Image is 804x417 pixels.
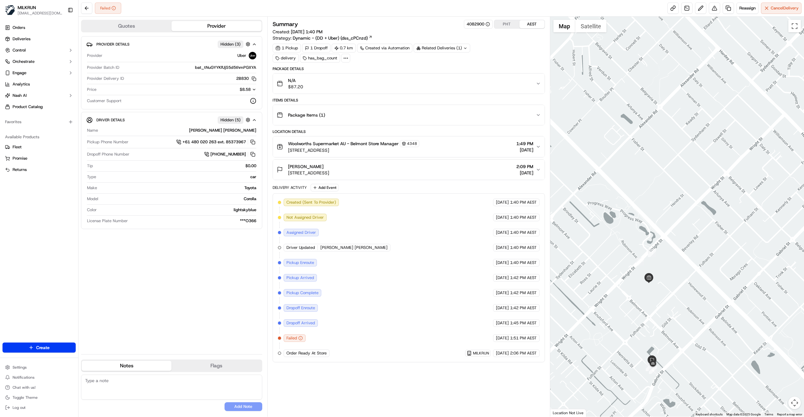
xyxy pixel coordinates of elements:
[696,412,723,417] button: Keyboard shortcuts
[249,52,256,59] img: uber-new-logo.jpeg
[3,79,76,89] a: Analytics
[13,70,26,76] span: Engage
[3,153,76,163] button: Promise
[646,363,654,371] div: 3
[553,20,575,32] button: Show street map
[510,200,537,205] span: 1:40 PM AEST
[87,139,128,145] span: Pickup Phone Number
[96,42,129,47] span: Provider Details
[3,23,76,33] a: Orders
[473,351,489,356] span: MILKRUN
[3,3,65,18] button: MILKRUNMILKRUN[EMAIL_ADDRESS][DOMAIN_NAME]
[496,200,509,205] span: [DATE]
[286,290,318,296] span: Pickup Complete
[273,54,299,63] div: delivery
[496,320,509,326] span: [DATE]
[13,375,35,380] span: Notifications
[87,207,97,213] span: Color
[510,350,537,356] span: 2:06 PM AEST
[494,20,519,28] button: PHT
[3,34,76,44] a: Deliveries
[95,3,121,14] button: Failed
[3,165,76,175] button: Returns
[764,413,773,416] a: Terms (opens in new tab)
[273,185,307,190] div: Delivery Activity
[171,361,261,371] button: Flags
[87,218,128,224] span: License Plate Number
[777,413,802,416] a: Report a map error
[286,335,297,341] span: Failed
[414,44,470,52] div: Related Deliveries (1)
[291,29,323,35] span: [DATE] 1:40 PM
[5,156,73,161] a: Promise
[3,68,76,78] button: Engage
[496,275,509,281] span: [DATE]
[101,196,256,202] div: Corolla
[87,76,124,81] span: Provider Delivery ID
[99,207,256,213] div: lightskyblue
[288,170,329,176] span: [STREET_ADDRESS]
[552,409,573,417] a: Open this area in Google Maps (opens a new window)
[467,21,490,27] button: 4082900
[82,361,171,371] button: Notes
[204,151,256,158] a: [PHONE_NUMBER]
[649,366,657,374] div: 4
[13,93,27,98] span: Nash AI
[18,11,62,16] span: [EMAIL_ADDRESS][DOMAIN_NAME]
[87,196,98,202] span: Model
[5,5,15,15] img: MILKRUN
[273,35,372,41] div: Strategy:
[201,87,256,92] button: $8.58
[13,365,27,370] span: Settings
[288,140,399,147] span: Woolworths Supermarket AU - Belmont Store Manager
[13,81,30,87] span: Analytics
[293,35,372,41] a: Dynamic - (DD + Uber) (dss_cPCnzd)
[87,53,102,58] span: Provider
[3,363,76,372] button: Settings
[510,290,537,296] span: 1:42 PM AEST
[3,57,76,67] button: Orchestrate
[510,320,537,326] span: 1:45 PM AEST
[286,320,315,326] span: Dropoff Arrived
[496,350,509,356] span: [DATE]
[311,184,339,191] button: Add Event
[3,117,76,127] div: Favorites
[496,305,509,311] span: [DATE]
[13,25,25,30] span: Orders
[788,20,801,32] button: Toggle fullscreen view
[300,54,340,63] div: has_bag_count
[87,128,98,133] span: Name
[273,21,298,27] h3: Summary
[286,275,314,281] span: Pickup Arrived
[87,65,119,70] span: Provider Batch ID
[510,335,537,341] span: 1:51 PM AEST
[519,20,545,28] button: AEST
[510,260,537,266] span: 1:40 PM AEST
[171,21,261,31] button: Provider
[302,44,330,52] div: 1 Dropoff
[332,44,356,52] div: 0.7 km
[273,66,545,71] div: Package Details
[516,147,533,153] span: [DATE]
[761,3,801,14] button: CancelDelivery
[220,117,241,123] span: Hidden ( 5 )
[87,163,93,169] span: Tip
[87,151,129,157] span: Dropoff Phone Number
[95,163,256,169] div: $0.00
[407,141,417,146] span: 4348
[496,290,509,296] span: [DATE]
[516,170,533,176] span: [DATE]
[3,91,76,101] button: Nash AI
[236,76,256,81] button: 2B830
[210,151,246,157] span: [PHONE_NUMBER]
[510,215,537,220] span: 1:40 PM AEST
[3,393,76,402] button: Toggle Theme
[357,44,412,52] div: Created via Automation
[739,5,756,11] span: Reassign
[3,102,76,112] a: Product Catalog
[273,74,545,94] button: N/A$87.20
[18,4,36,11] button: MILKRUN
